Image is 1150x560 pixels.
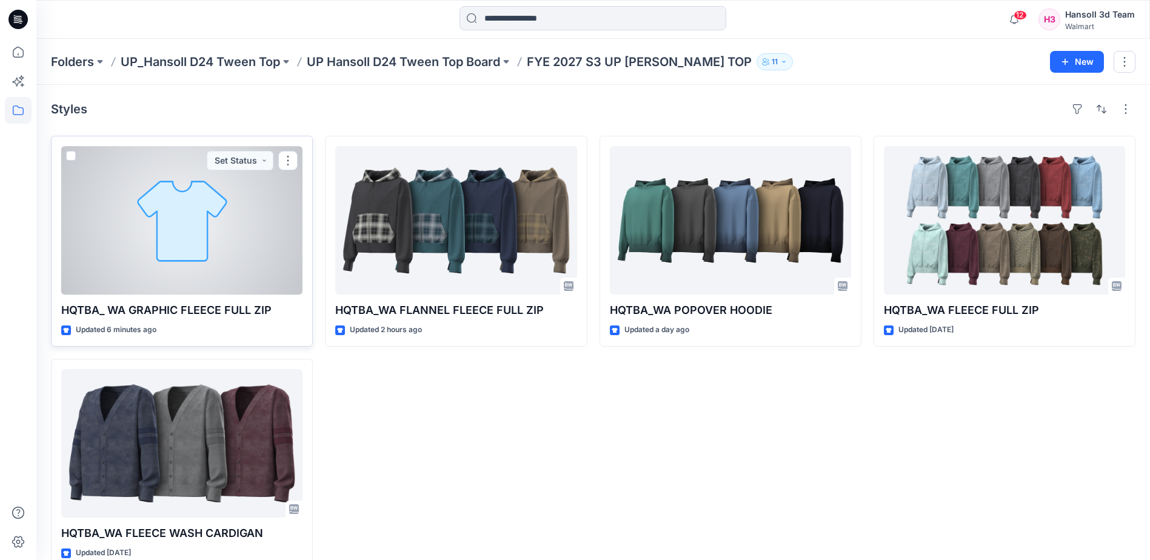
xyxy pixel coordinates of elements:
button: New [1050,51,1104,73]
p: FYE 2027 S3 UP [PERSON_NAME] TOP [527,53,752,70]
p: HQTBA_WA FLANNEL FLEECE FULL ZIP [335,302,577,319]
button: 11 [757,53,793,70]
a: HQTBA_WA POPOVER HOODIE [610,146,851,295]
a: HQTBA_WA FLEECE WASH CARDIGAN [61,369,303,518]
a: HQTBA_ WA GRAPHIC FLEECE FULL ZIP [61,146,303,295]
p: 11 [772,55,778,68]
div: Walmart [1065,22,1135,31]
p: Updated [DATE] [76,547,131,559]
p: Updated [DATE] [898,324,954,336]
a: UP_Hansoll D24 Tween Top [121,53,280,70]
p: Updated 6 minutes ago [76,324,156,336]
div: Hansoll 3d Team [1065,7,1135,22]
p: HQTBA_WA FLEECE WASH CARDIGAN [61,525,303,542]
h4: Styles [51,102,87,116]
p: HQTBA_WA FLEECE FULL ZIP [884,302,1125,319]
div: H3 [1038,8,1060,30]
p: HQTBA_ WA GRAPHIC FLEECE FULL ZIP [61,302,303,319]
span: 12 [1014,10,1027,20]
a: HQTBA_WA FLANNEL FLEECE FULL ZIP [335,146,577,295]
a: UP Hansoll D24 Tween Top Board [307,53,500,70]
p: Updated 2 hours ago [350,324,422,336]
p: HQTBA_WA POPOVER HOODIE [610,302,851,319]
a: Folders [51,53,94,70]
p: Updated a day ago [624,324,689,336]
a: HQTBA_WA FLEECE FULL ZIP [884,146,1125,295]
